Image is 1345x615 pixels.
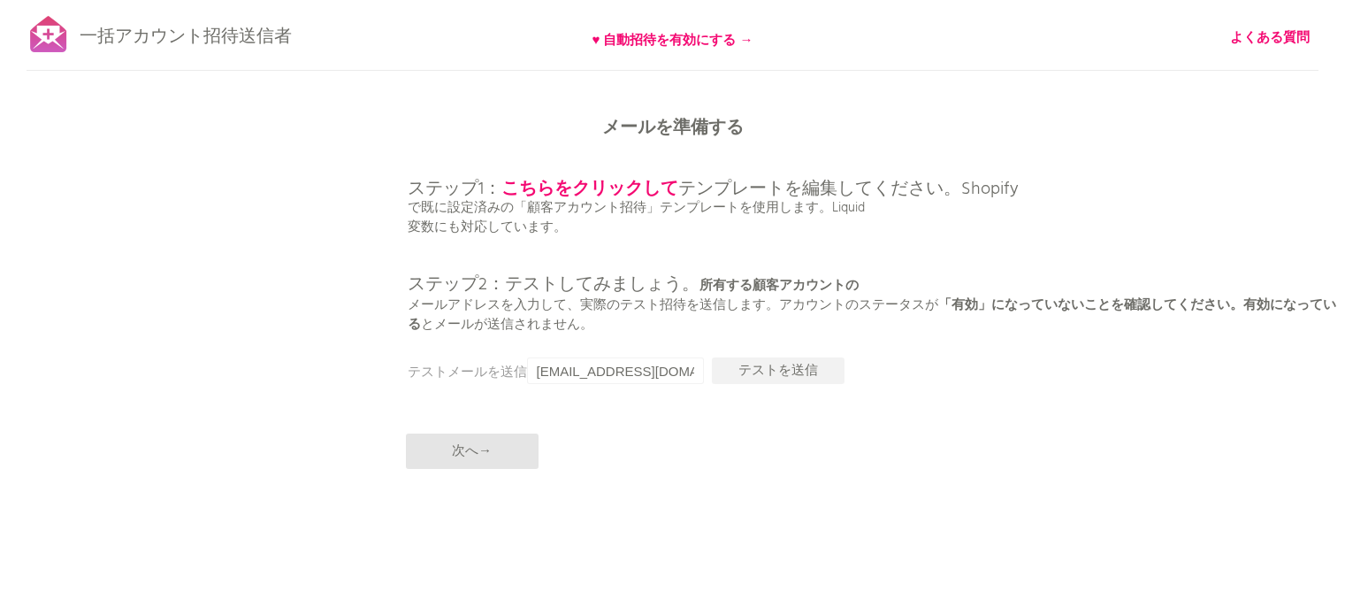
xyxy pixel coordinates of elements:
[1230,27,1310,49] font: よくある質問
[678,175,1019,204] font: テンプレートを編集してください。Shopify
[1230,28,1310,48] a: よくある質問
[408,295,567,316] font: メールアドレスを入力して
[80,23,292,51] font: 一括アカウント招待送信者
[452,441,492,462] font: 次へ→
[567,295,779,316] font: 、実際のテスト招待を送信します。
[602,114,744,142] font: メールを準備する
[408,362,554,383] font: テストメールを送信する
[408,175,501,204] font: ステップ1：
[408,197,865,219] font: で既に設定済みの「顧客アカウント招待」テンプレートを使用します。Liquid
[421,314,593,335] font: とメールが送信されません。
[501,175,678,204] a: こちらをクリックして
[408,271,699,299] font: ステップ2：テストしてみましょう。
[738,360,818,381] font: テストを送信
[408,295,1336,335] font: 「有効」になっていないことを確認してください。有効になっている
[779,295,938,316] font: アカウントのステータスが
[592,30,753,51] font: ♥ 自動招待を有効にする →
[408,217,567,238] font: 変数にも対応しています。
[699,275,859,296] font: 所有する顧客アカウントの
